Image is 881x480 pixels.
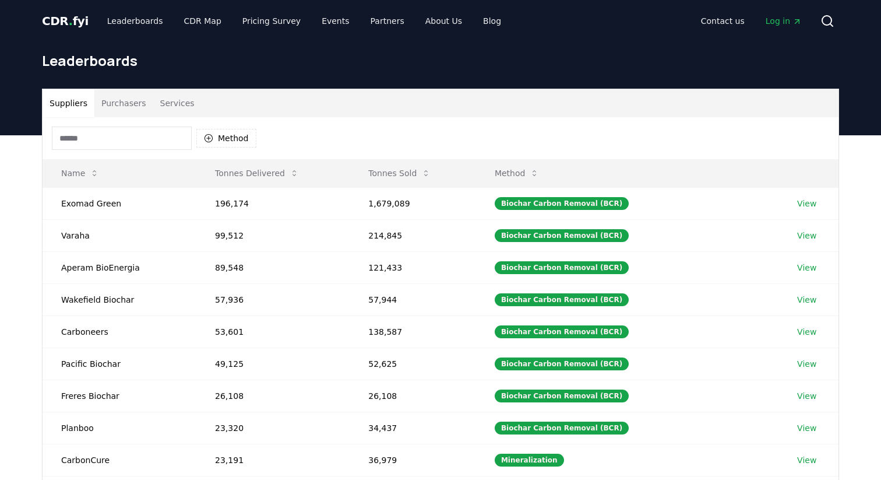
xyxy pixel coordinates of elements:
td: 99,512 [196,219,350,251]
td: 214,845 [350,219,476,251]
button: Name [52,162,108,185]
a: CDR Map [175,10,231,31]
div: Biochar Carbon Removal (BCR) [495,358,629,370]
td: Varaha [43,219,196,251]
h1: Leaderboards [42,51,839,70]
a: Leaderboards [98,10,172,31]
div: Biochar Carbon Removal (BCR) [495,261,629,274]
a: View [797,230,816,241]
div: Biochar Carbon Removal (BCR) [495,197,629,210]
a: View [797,390,816,402]
a: Blog [474,10,510,31]
a: View [797,198,816,209]
a: View [797,358,816,370]
td: 1,679,089 [350,187,476,219]
button: Tonnes Delivered [206,162,308,185]
a: View [797,326,816,338]
button: Suppliers [43,89,94,117]
a: View [797,262,816,274]
button: Purchasers [94,89,153,117]
td: 49,125 [196,348,350,380]
td: 53,601 [196,316,350,348]
td: Pacific Biochar [43,348,196,380]
td: Aperam BioEnergia [43,251,196,283]
a: View [797,294,816,306]
td: 26,108 [196,380,350,412]
td: 26,108 [350,380,476,412]
button: Method [196,129,256,148]
span: Log in [766,15,802,27]
button: Tonnes Sold [359,162,440,185]
div: Biochar Carbon Removal (BCR) [495,229,629,242]
a: Log in [756,10,811,31]
a: Pricing Survey [233,10,310,31]
a: Partners [361,10,414,31]
td: Exomad Green [43,187,196,219]
nav: Main [98,10,510,31]
span: . [69,14,73,28]
td: 196,174 [196,187,350,219]
td: 89,548 [196,251,350,283]
a: CDR.fyi [42,13,89,29]
td: 52,625 [350,348,476,380]
td: 138,587 [350,316,476,348]
a: View [797,422,816,434]
td: Carboneers [43,316,196,348]
button: Services [153,89,202,117]
td: 23,191 [196,444,350,476]
div: Mineralization [495,454,564,467]
a: Contact us [692,10,754,31]
td: 36,979 [350,444,476,476]
td: 34,437 [350,412,476,444]
td: 23,320 [196,412,350,444]
td: 57,944 [350,283,476,316]
td: 57,936 [196,283,350,316]
a: Events [312,10,358,31]
td: CarbonCure [43,444,196,476]
td: Planboo [43,412,196,444]
td: Wakefield Biochar [43,283,196,316]
div: Biochar Carbon Removal (BCR) [495,325,629,338]
button: Method [485,162,549,185]
span: CDR fyi [42,14,89,28]
a: About Us [416,10,471,31]
a: View [797,454,816,466]
div: Biochar Carbon Removal (BCR) [495,293,629,306]
div: Biochar Carbon Removal (BCR) [495,422,629,435]
nav: Main [692,10,811,31]
div: Biochar Carbon Removal (BCR) [495,390,629,402]
td: 121,433 [350,251,476,283]
td: Freres Biochar [43,380,196,412]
